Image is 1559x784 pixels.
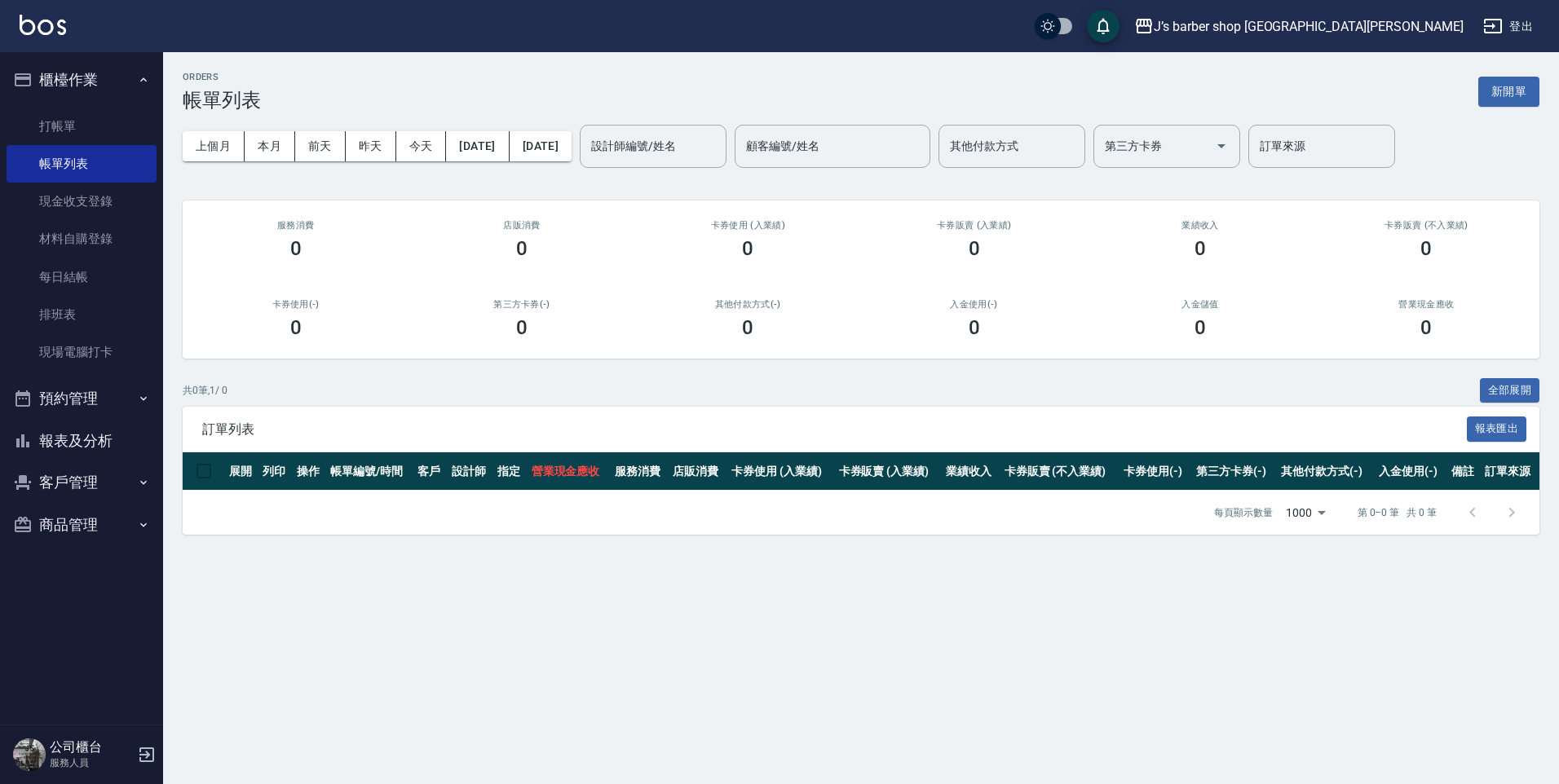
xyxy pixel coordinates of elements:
h3: 0 [969,237,980,260]
img: Logo [20,15,66,35]
h3: 0 [516,316,528,339]
th: 指定 [493,452,527,491]
a: 新開單 [1478,83,1539,99]
button: [DATE] [446,131,509,161]
h3: 服務消費 [202,220,389,231]
h3: 0 [516,237,528,260]
th: 卡券使用 (入業績) [727,452,834,491]
th: 店販消費 [669,452,727,491]
button: 報表及分析 [7,420,157,462]
th: 第三方卡券(-) [1192,452,1277,491]
a: 現場電腦打卡 [7,333,157,371]
button: 商品管理 [7,504,157,546]
button: J’s barber shop [GEOGRAPHIC_DATA][PERSON_NAME] [1128,10,1470,43]
a: 材料自購登錄 [7,220,157,258]
th: 營業現金應收 [528,452,611,491]
a: 打帳單 [7,108,157,145]
a: 現金收支登錄 [7,183,157,220]
button: 全部展開 [1480,378,1540,403]
span: 訂單列表 [202,421,1467,438]
a: 排班表 [7,296,157,333]
button: 報表匯出 [1467,416,1527,442]
button: 前天 [295,131,346,161]
h2: 其他付款方式(-) [655,299,841,310]
p: 共 0 筆, 1 / 0 [183,383,227,398]
button: 登出 [1477,11,1539,42]
button: Open [1208,133,1234,159]
p: 第 0–0 筆 共 0 筆 [1358,505,1437,520]
button: 櫃檯作業 [7,59,157,101]
th: 列印 [258,452,292,491]
h2: 業績收入 [1106,220,1293,231]
th: 備註 [1447,452,1481,491]
button: 新開單 [1478,77,1539,107]
button: [DATE] [510,131,572,161]
th: 卡券販賣 (入業績) [835,452,942,491]
p: 服務人員 [50,755,133,770]
h2: 卡券使用 (入業績) [655,220,841,231]
h3: 0 [742,237,753,260]
th: 展開 [225,452,258,491]
a: 報表匯出 [1467,421,1527,436]
h3: 0 [1420,237,1432,260]
th: 設計師 [448,452,494,491]
h3: 0 [742,316,753,339]
h3: 帳單列表 [183,89,261,112]
h3: 0 [1195,237,1206,260]
h2: 卡券使用(-) [202,299,389,310]
h3: 0 [1195,316,1206,339]
p: 每頁顯示數量 [1214,505,1273,520]
img: Person [13,738,46,771]
th: 卡券使用(-) [1120,452,1192,491]
th: 訂單來源 [1481,452,1539,491]
th: 業績收入 [942,452,1000,491]
h3: 0 [290,237,302,260]
th: 入金使用(-) [1375,452,1447,491]
h2: 營業現金應收 [1333,299,1520,310]
h3: 0 [969,316,980,339]
a: 帳單列表 [7,145,157,183]
th: 帳單編號/時間 [326,452,414,491]
h2: 卡券販賣 (不入業績) [1333,220,1520,231]
th: 卡券販賣 (不入業績) [1000,452,1120,491]
button: 客戶管理 [7,461,157,504]
h5: 公司櫃台 [50,739,133,755]
h3: 0 [1420,316,1432,339]
h2: 卡券販賣 (入業績) [881,220,1067,231]
div: 1000 [1279,491,1332,535]
h3: 0 [290,316,302,339]
button: 昨天 [346,131,396,161]
th: 操作 [293,452,326,491]
button: 今天 [396,131,447,161]
th: 其他付款方式(-) [1277,452,1374,491]
div: J’s barber shop [GEOGRAPHIC_DATA][PERSON_NAME] [1154,16,1464,37]
button: 上個月 [183,131,245,161]
button: 本月 [245,131,295,161]
h2: 店販消費 [428,220,615,231]
h2: ORDERS [183,72,261,82]
button: 預約管理 [7,377,157,420]
h2: 入金使用(-) [881,299,1067,310]
h2: 第三方卡券(-) [428,299,615,310]
th: 客戶 [413,452,447,491]
th: 服務消費 [611,452,669,491]
h2: 入金儲值 [1106,299,1293,310]
a: 每日結帳 [7,258,157,296]
button: save [1087,10,1120,42]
